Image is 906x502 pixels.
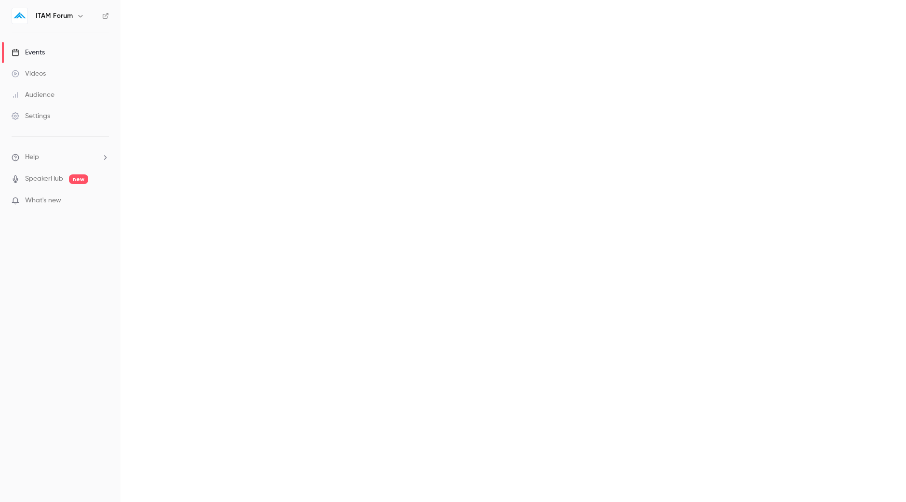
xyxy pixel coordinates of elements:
a: SpeakerHub [25,174,63,184]
div: Audience [12,90,54,100]
span: new [69,174,88,184]
span: Help [25,152,39,162]
li: help-dropdown-opener [12,152,109,162]
span: What's new [25,196,61,206]
div: Videos [12,69,46,79]
img: ITAM Forum [12,8,27,24]
h6: ITAM Forum [36,11,73,21]
div: Settings [12,111,50,121]
div: Events [12,48,45,57]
